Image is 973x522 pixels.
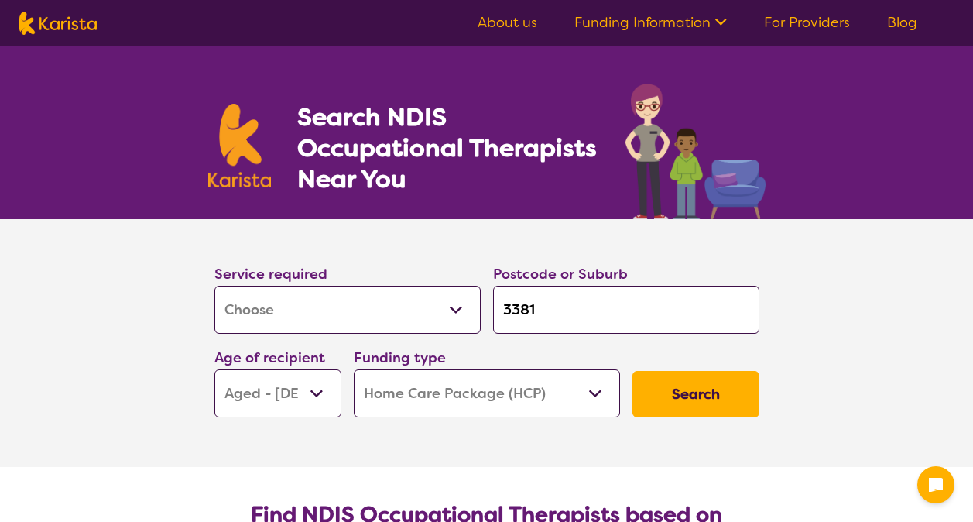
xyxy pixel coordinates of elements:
label: Age of recipient [214,349,325,367]
a: For Providers [764,13,850,32]
img: Karista logo [19,12,97,35]
a: Blog [887,13,917,32]
a: Funding Information [574,13,727,32]
img: occupational-therapy [625,84,766,219]
img: Karista logo [208,104,272,187]
h1: Search NDIS Occupational Therapists Near You [297,101,598,194]
label: Postcode or Suburb [493,265,628,283]
a: About us [478,13,537,32]
label: Funding type [354,349,446,367]
label: Service required [214,265,327,283]
button: Search [632,371,759,417]
input: Type [493,286,759,334]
